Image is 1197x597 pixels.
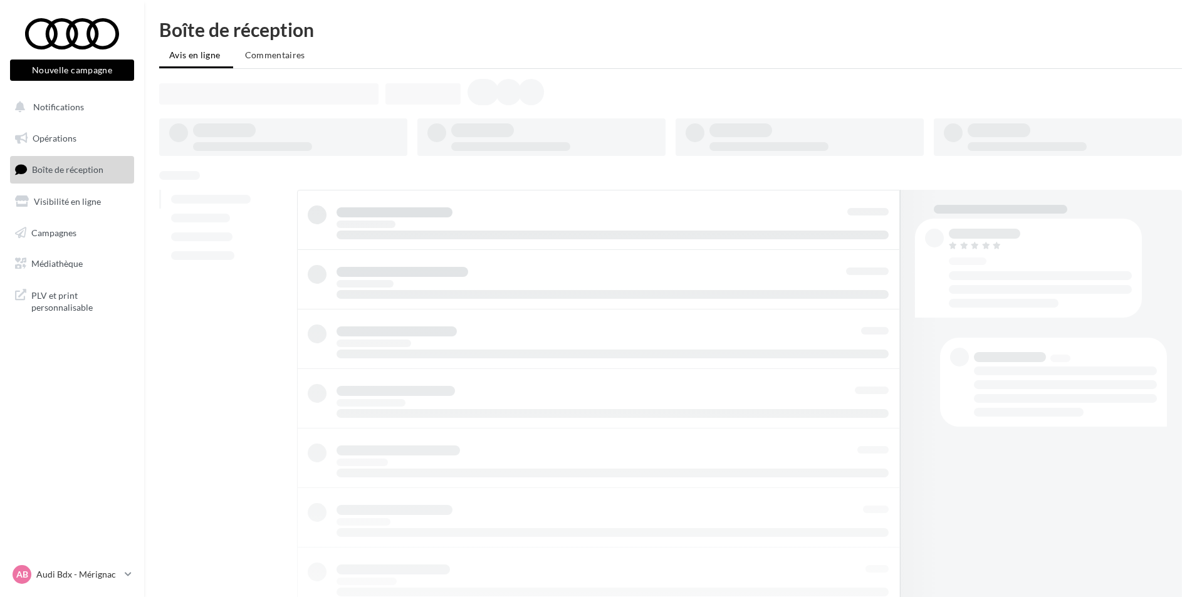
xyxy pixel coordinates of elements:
a: Boîte de réception [8,156,137,183]
div: Boîte de réception [159,20,1182,39]
span: Boîte de réception [32,164,103,175]
span: PLV et print personnalisable [31,287,129,314]
button: Nouvelle campagne [10,60,134,81]
span: Notifications [33,101,84,112]
a: Opérations [8,125,137,152]
p: Audi Bdx - Mérignac [36,568,120,581]
span: Médiathèque [31,258,83,269]
span: AB [16,568,28,581]
a: PLV et print personnalisable [8,282,137,319]
span: Visibilité en ligne [34,196,101,207]
a: Médiathèque [8,251,137,277]
span: Commentaires [245,49,305,60]
a: AB Audi Bdx - Mérignac [10,563,134,586]
button: Notifications [8,94,132,120]
span: Opérations [33,133,76,143]
a: Campagnes [8,220,137,246]
a: Visibilité en ligne [8,189,137,215]
span: Campagnes [31,227,76,237]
